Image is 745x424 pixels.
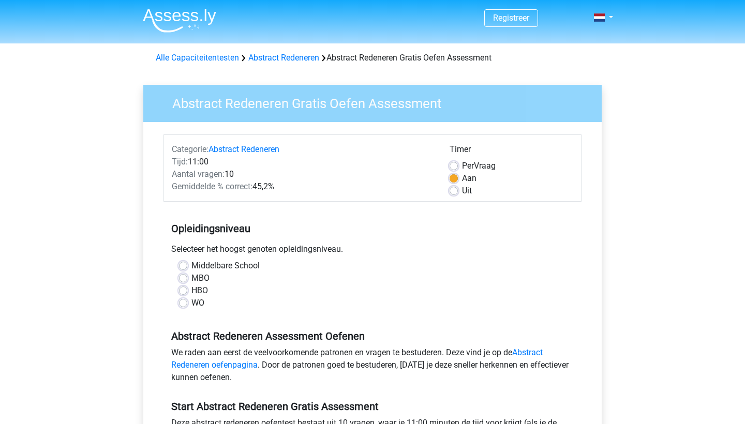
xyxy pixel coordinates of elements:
div: Timer [450,143,573,160]
label: Aan [462,172,476,185]
div: Abstract Redeneren Gratis Oefen Assessment [152,52,593,64]
label: Vraag [462,160,496,172]
div: 11:00 [164,156,442,168]
div: 10 [164,168,442,180]
h5: Abstract Redeneren Assessment Oefenen [171,330,574,342]
h5: Opleidingsniveau [171,218,574,239]
label: Uit [462,185,472,197]
label: MBO [191,272,210,284]
label: HBO [191,284,208,297]
label: WO [191,297,204,309]
span: Aantal vragen: [172,169,225,179]
a: Alle Capaciteitentesten [156,53,239,63]
a: Abstract Redeneren [248,53,319,63]
a: Abstract Redeneren [208,144,279,154]
label: Middelbare School [191,260,260,272]
span: Categorie: [172,144,208,154]
span: Gemiddelde % correct: [172,181,252,191]
div: We raden aan eerst de veelvoorkomende patronen en vragen te bestuderen. Deze vind je op de . Door... [163,346,582,388]
span: Tijd: [172,157,188,166]
div: Selecteer het hoogst genoten opleidingsniveau. [163,243,582,260]
span: Per [462,161,474,171]
h3: Abstract Redeneren Gratis Oefen Assessment [160,92,594,112]
a: Registreer [493,13,529,23]
h5: Start Abstract Redeneren Gratis Assessment [171,400,574,413]
img: Assessly [143,8,216,33]
div: 45,2% [164,180,442,193]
